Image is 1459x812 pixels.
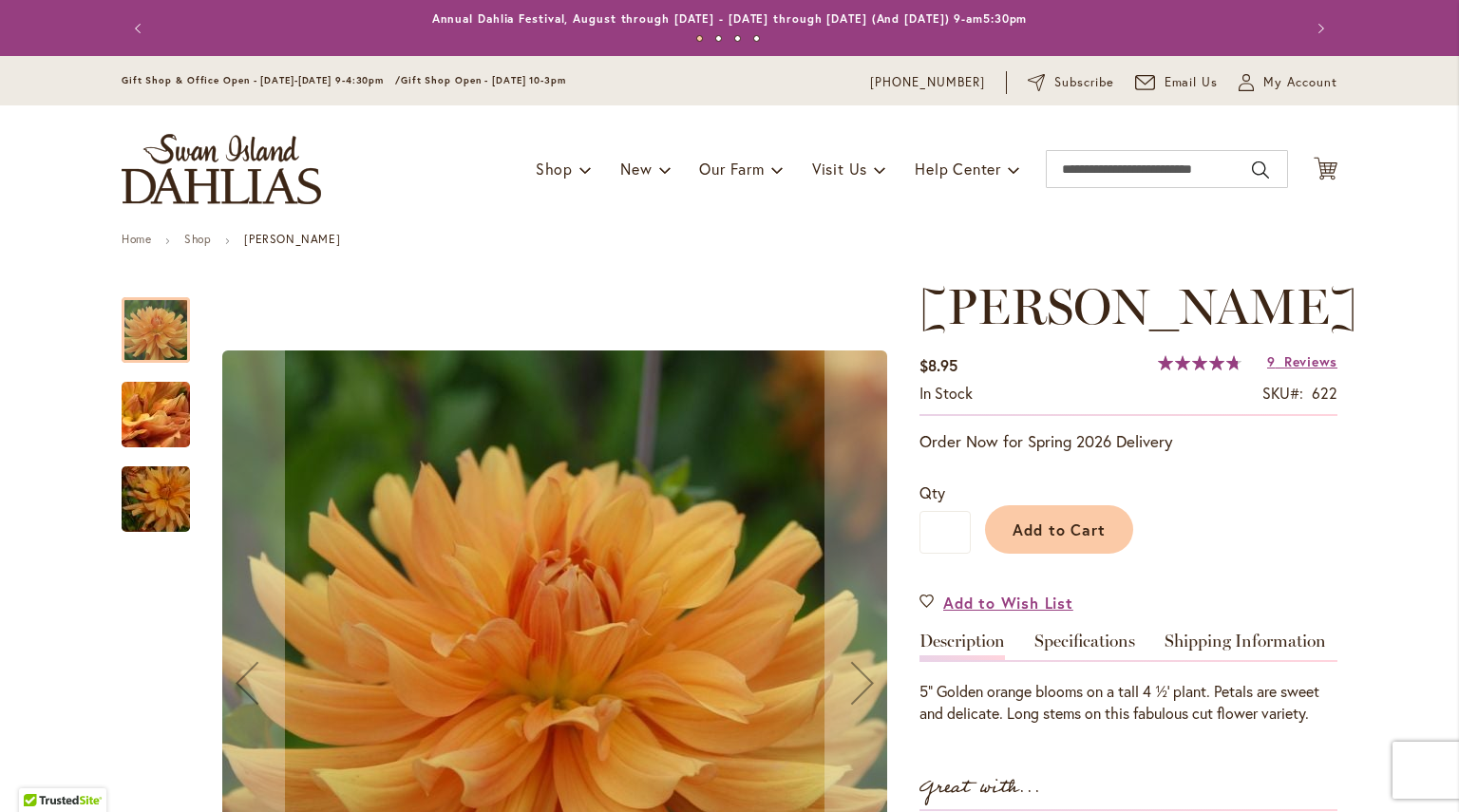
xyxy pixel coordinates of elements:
[919,355,957,375] span: $8.95
[696,35,703,42] button: 1 of 4
[122,363,209,447] div: ANDREW CHARLES
[1267,352,1337,370] a: 9 Reviews
[122,447,190,532] div: ANDREW CHARLES
[1034,633,1135,660] a: Specifications
[1239,73,1337,92] button: My Account
[1312,383,1337,405] div: 622
[401,74,566,86] span: Gift Shop Open - [DATE] 10-3pm
[919,276,1357,336] span: [PERSON_NAME]
[919,482,945,502] span: Qty
[699,159,764,179] span: Our Farm
[184,232,211,246] a: Shop
[753,35,760,42] button: 4 of 4
[1013,519,1107,539] span: Add to Cart
[1263,73,1337,92] span: My Account
[122,278,209,363] div: ANDREW CHARLES
[1028,73,1114,92] a: Subscribe
[122,74,401,86] span: Gift Shop & Office Open - [DATE]-[DATE] 9-4:30pm /
[985,505,1133,554] button: Add to Cart
[919,681,1337,725] div: 5” Golden orange blooms on a tall 4 ½’ plant. Petals are sweet and delicate. Long stems on this f...
[87,364,224,466] img: ANDREW CHARLES
[919,383,973,405] div: Availability
[943,592,1073,614] span: Add to Wish List
[620,159,652,179] span: New
[1158,355,1241,370] div: 96%
[122,134,321,204] a: store logo
[1262,383,1303,403] strong: SKU
[1299,9,1337,47] button: Next
[734,35,741,42] button: 3 of 4
[1165,73,1219,92] span: Email Us
[87,454,224,545] img: ANDREW CHARLES
[122,232,151,246] a: Home
[919,592,1073,614] a: Add to Wish List
[1054,73,1114,92] span: Subscribe
[1267,352,1276,370] span: 9
[812,159,867,179] span: Visit Us
[1135,73,1219,92] a: Email Us
[915,159,1001,179] span: Help Center
[919,633,1005,660] a: Description
[432,11,1028,26] a: Annual Dahlia Festival, August through [DATE] - [DATE] through [DATE] (And [DATE]) 9-am5:30pm
[244,232,340,246] strong: [PERSON_NAME]
[122,9,160,47] button: Previous
[919,772,1041,803] strong: Great with...
[919,633,1337,725] div: Detailed Product Info
[870,73,985,92] a: [PHONE_NUMBER]
[919,430,1337,453] p: Order Now for Spring 2026 Delivery
[1284,352,1337,370] span: Reviews
[715,35,722,42] button: 2 of 4
[919,383,973,403] span: In stock
[1165,633,1326,660] a: Shipping Information
[536,159,573,179] span: Shop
